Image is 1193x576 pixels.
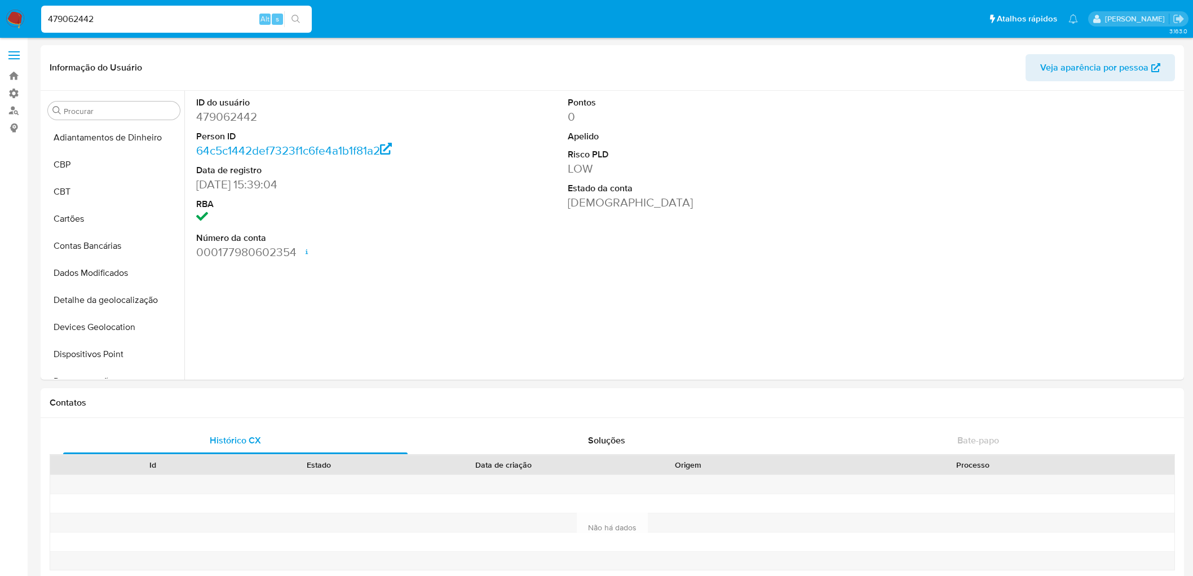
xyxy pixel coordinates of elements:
[196,198,432,210] dt: RBA
[43,205,184,232] button: Cartões
[588,434,625,447] span: Soluções
[568,109,804,125] dd: 0
[196,177,432,192] dd: [DATE] 15:39:04
[210,434,261,447] span: Histórico CX
[568,148,804,161] dt: Risco PLD
[1026,54,1175,81] button: Veja aparência por pessoa
[1068,14,1078,24] a: Notificações
[568,130,804,143] dt: Apelido
[568,161,804,177] dd: LOW
[43,124,184,151] button: Adiantamentos de Dinheiro
[196,164,432,177] dt: Data de registro
[196,244,432,260] dd: 000177980602354
[43,314,184,341] button: Devices Geolocation
[196,96,432,109] dt: ID do usuário
[78,459,228,471] div: Id
[41,12,312,27] input: Pesquise usuários ou casos...
[50,397,1175,408] h1: Contatos
[260,14,269,24] span: Alt
[997,13,1057,25] span: Atalhos rápidos
[52,106,61,115] button: Procurar
[568,195,804,210] dd: [DEMOGRAPHIC_DATA]
[64,106,175,116] input: Procurar
[568,96,804,109] dt: Pontos
[196,130,432,143] dt: Person ID
[50,62,142,73] h1: Informação do Usuário
[196,142,392,159] a: 64c5c1442def7323f1c6fe4a1b1f81a2
[196,109,432,125] dd: 479062442
[43,287,184,314] button: Detalhe da geolocalização
[43,368,184,395] button: Documentação
[613,459,763,471] div: Origem
[1040,54,1148,81] span: Veja aparência por pessoa
[1173,13,1185,25] a: Sair
[43,232,184,260] button: Contas Bancárias
[276,14,279,24] span: s
[284,11,307,27] button: search-icon
[1105,14,1169,24] p: marcos.ferreira@mercadopago.com.br
[43,341,184,368] button: Dispositivos Point
[779,459,1167,471] div: Processo
[957,434,999,447] span: Bate-papo
[244,459,394,471] div: Estado
[43,178,184,205] button: CBT
[568,182,804,195] dt: Estado da conta
[43,151,184,178] button: CBP
[409,459,597,471] div: Data de criação
[43,260,184,287] button: Dados Modificados
[196,232,432,244] dt: Número da conta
